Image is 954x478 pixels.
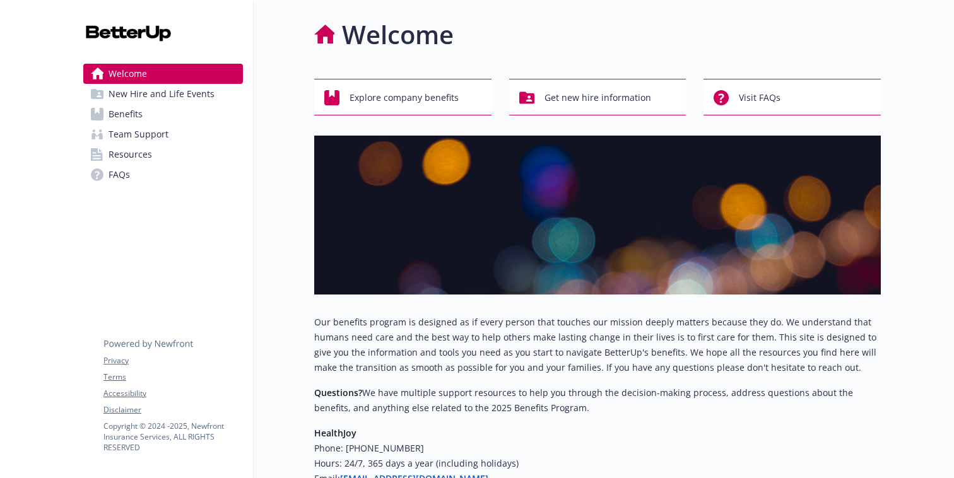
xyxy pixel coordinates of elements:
span: FAQs [109,165,130,185]
span: Benefits [109,104,143,124]
span: Team Support [109,124,168,144]
p: We have multiple support resources to help you through the decision-making process, address quest... [314,385,881,416]
a: FAQs [83,165,243,185]
strong: Questions? [314,387,362,399]
span: Visit FAQs [739,86,780,110]
p: Our benefits program is designed as if every person that touches our mission deeply matters becau... [314,315,881,375]
a: Accessibility [103,388,242,399]
a: Team Support [83,124,243,144]
strong: HealthJoy [314,427,356,439]
h6: Hours: 24/7, 365 days a year (including holidays)​ [314,456,881,471]
span: Resources [109,144,152,165]
a: New Hire and Life Events [83,84,243,104]
a: Resources [83,144,243,165]
button: Visit FAQs [704,79,881,115]
a: Terms [103,371,242,383]
a: Disclaimer [103,404,242,416]
a: Privacy [103,355,242,366]
span: Explore company benefits [350,86,459,110]
a: Welcome [83,64,243,84]
button: Get new hire information [509,79,686,115]
span: New Hire and Life Events [109,84,215,104]
button: Explore company benefits [314,79,492,115]
p: Copyright © 2024 - 2025 , Newfront Insurance Services, ALL RIGHTS RESERVED [103,421,242,453]
a: Benefits [83,104,243,124]
span: Welcome [109,64,147,84]
span: Get new hire information [545,86,651,110]
h1: Welcome [342,16,454,54]
img: overview page banner [314,136,881,294]
h6: Phone: [PHONE_NUMBER] [314,441,881,456]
